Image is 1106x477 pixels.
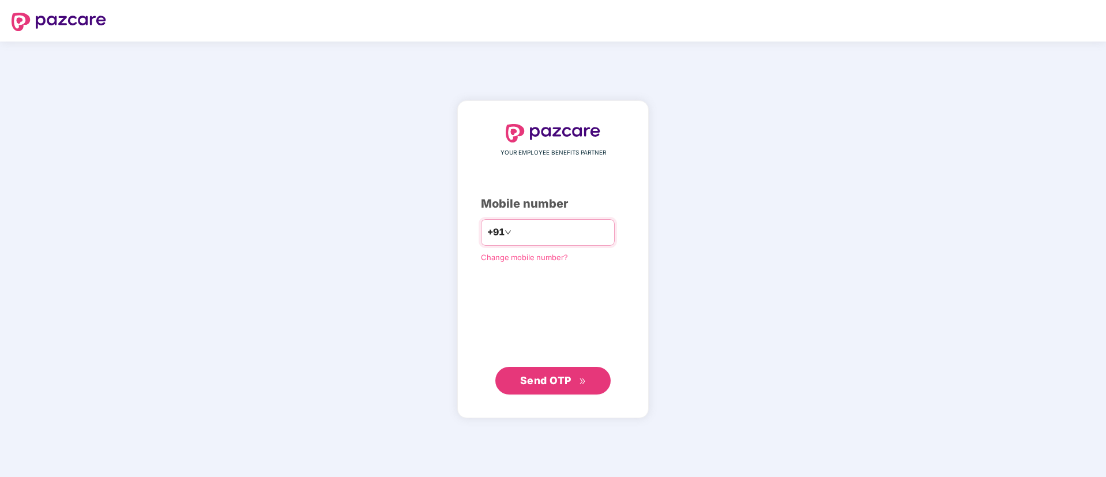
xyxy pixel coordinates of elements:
[495,367,611,395] button: Send OTPdouble-right
[12,13,106,31] img: logo
[501,148,606,157] span: YOUR EMPLOYEE BENEFITS PARTNER
[520,374,571,386] span: Send OTP
[481,195,625,213] div: Mobile number
[505,229,511,236] span: down
[579,378,586,385] span: double-right
[506,124,600,142] img: logo
[481,253,568,262] a: Change mobile number?
[487,225,505,239] span: +91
